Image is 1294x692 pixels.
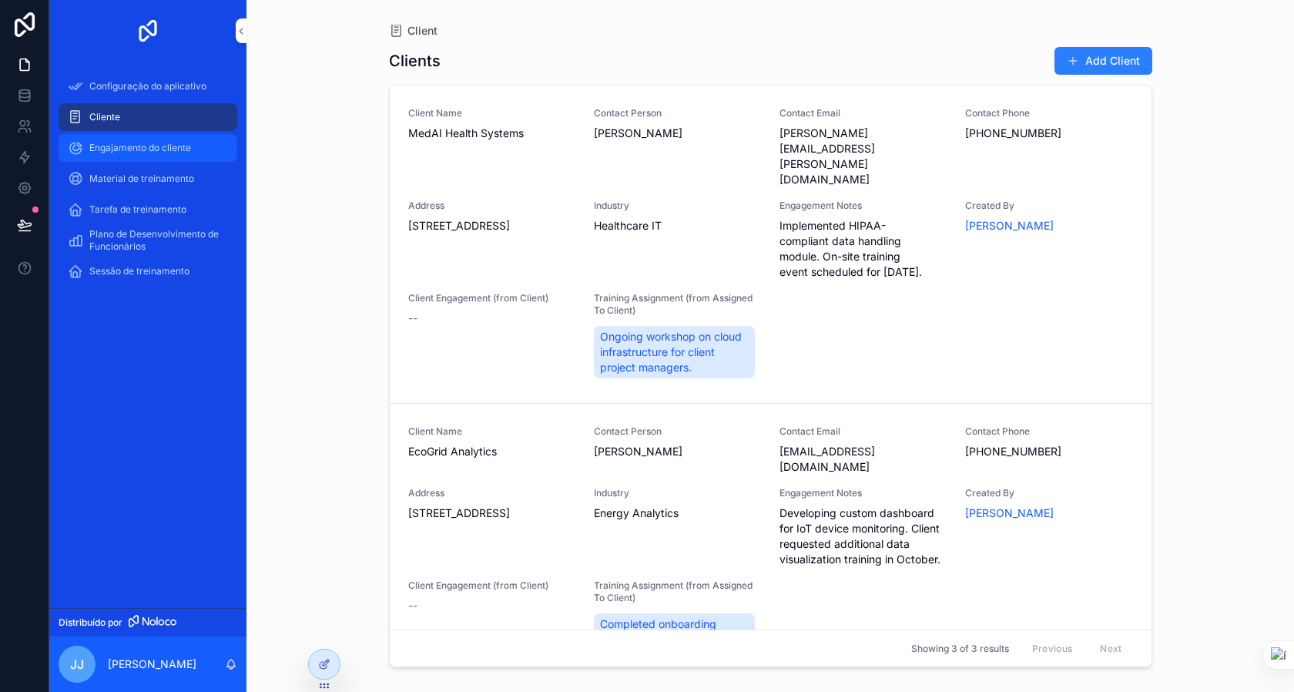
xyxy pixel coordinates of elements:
a: [PERSON_NAME] [965,218,1054,233]
span: [PERSON_NAME][EMAIL_ADDRESS][PERSON_NAME][DOMAIN_NAME] [779,126,947,187]
a: Plano de Desenvolvimento de Funcionários [59,227,237,254]
span: Client [407,23,437,39]
a: Client NameMedAI Health SystemsContact Person[PERSON_NAME]Contact Email[PERSON_NAME][EMAIL_ADDRES... [390,86,1152,404]
a: Material de treinamento [59,165,237,193]
font: Plano de Desenvolvimento de Funcionários [89,228,219,252]
span: [PERSON_NAME] [594,444,761,459]
span: Address [408,200,575,212]
span: [PHONE_NUMBER] [965,126,1132,141]
span: Contact Email [779,107,947,119]
span: Client Name [408,425,575,438]
font: Cliente [89,111,120,123]
a: Client [389,23,437,39]
button: Add Client [1054,47,1152,75]
span: Address [408,487,575,499]
a: Cliente [59,103,237,131]
span: -- [408,311,417,326]
span: Contact Phone [965,425,1132,438]
span: Energy Analytics [594,506,761,521]
span: Engagement Notes [779,200,947,212]
font: Engajamento do cliente [89,142,191,153]
font: [PERSON_NAME] [108,657,196,670]
span: Training Assignment (from Assigned To Client) [594,292,761,317]
span: Completed onboarding module covering IT service protocols. [600,616,749,663]
span: [PHONE_NUMBER] [965,444,1132,459]
span: EcoGrid Analytics [408,444,575,459]
font: jj [70,657,84,672]
span: Created By [965,487,1132,499]
h1: Clients [389,50,441,72]
div: conteúdo rolável [49,62,246,305]
span: MedAI Health Systems [408,126,575,141]
span: Showing 3 of 3 results [911,643,1009,655]
a: Engajamento do cliente [59,134,237,162]
a: Configuração do aplicativo [59,72,237,100]
img: Logotipo do aplicativo [136,18,160,43]
span: -- [408,598,417,613]
a: Tarefa de treinamento [59,196,237,223]
span: [STREET_ADDRESS] [408,506,575,521]
span: [PERSON_NAME] [594,126,761,141]
font: Sessão de treinamento [89,265,189,277]
font: Tarefa de treinamento [89,203,186,215]
font: Configuração do aplicativo [89,80,206,92]
a: Sessão de treinamento [59,257,237,285]
span: Industry [594,200,761,212]
span: [EMAIL_ADDRESS][DOMAIN_NAME] [779,444,947,475]
span: Contact Email [779,425,947,438]
span: Implemented HIPAA-compliant data handling module. On-site training event scheduled for [DATE]. [779,218,947,280]
span: Healthcare IT [594,218,761,233]
a: Distribuído por [49,608,246,637]
span: Training Assignment (from Assigned To Client) [594,579,761,604]
span: Contact Person [594,425,761,438]
span: Client Engagement (from Client) [408,579,575,592]
a: Ongoing workshop on cloud infrastructure for client project managers. [594,326,755,378]
span: Created By [965,200,1132,212]
span: Contact Person [594,107,761,119]
a: Client NameEcoGrid AnalyticsContact Person[PERSON_NAME]Contact Email[EMAIL_ADDRESS][DOMAIN_NAME]C... [390,404,1152,691]
span: [STREET_ADDRESS] [408,218,575,233]
span: Engagement Notes [779,487,947,499]
font: Distribuído por [59,616,122,628]
span: Client Name [408,107,575,119]
span: Industry [594,487,761,499]
a: [PERSON_NAME] [965,506,1054,521]
span: Client Engagement (from Client) [408,292,575,304]
span: Ongoing workshop on cloud infrastructure for client project managers. [600,329,749,375]
a: Completed onboarding module covering IT service protocols. [594,613,755,666]
span: Contact Phone [965,107,1132,119]
font: Material de treinamento [89,173,194,184]
span: Developing custom dashboard for IoT device monitoring. Client requested additional data visualiza... [779,506,947,567]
